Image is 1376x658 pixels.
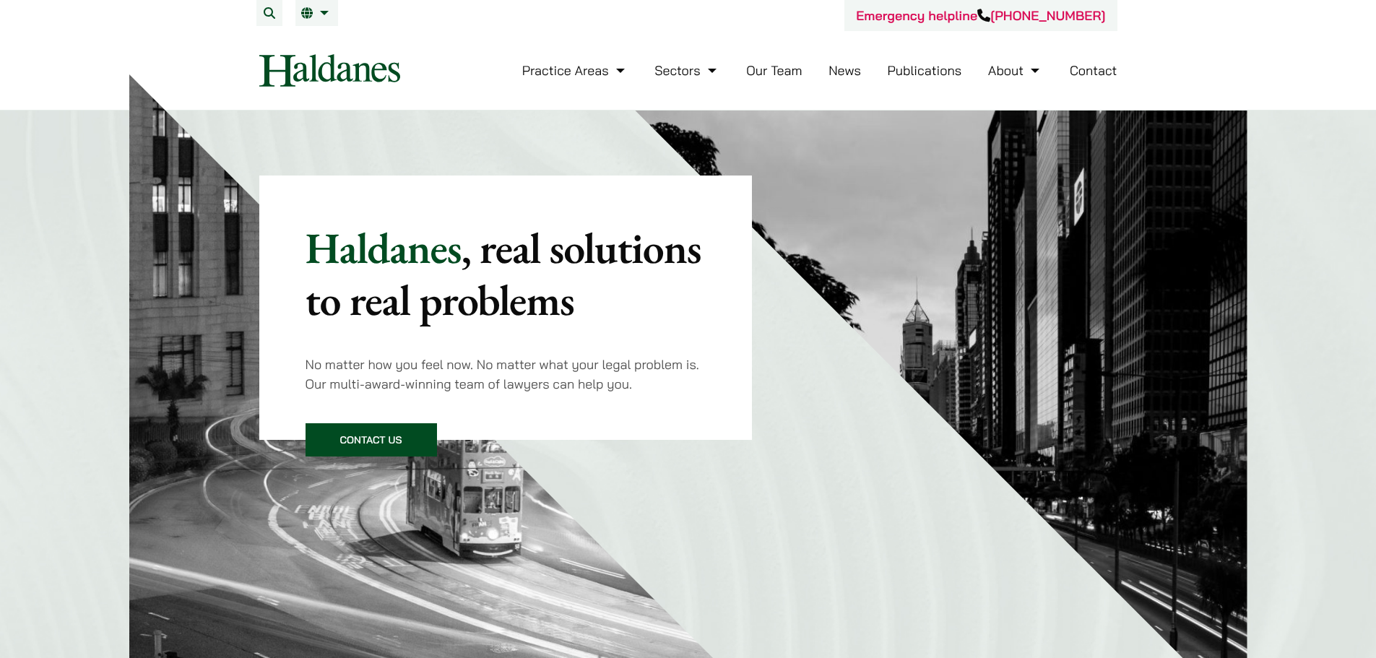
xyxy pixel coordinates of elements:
[522,62,628,79] a: Practice Areas
[746,62,802,79] a: Our Team
[306,222,706,326] p: Haldanes
[888,62,962,79] a: Publications
[1070,62,1117,79] a: Contact
[259,54,400,87] img: Logo of Haldanes
[306,355,706,394] p: No matter how you feel now. No matter what your legal problem is. Our multi-award-winning team of...
[306,423,437,456] a: Contact Us
[301,7,332,19] a: EN
[988,62,1043,79] a: About
[828,62,861,79] a: News
[654,62,719,79] a: Sectors
[306,220,701,328] mark: , real solutions to real problems
[856,7,1105,24] a: Emergency helpline[PHONE_NUMBER]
